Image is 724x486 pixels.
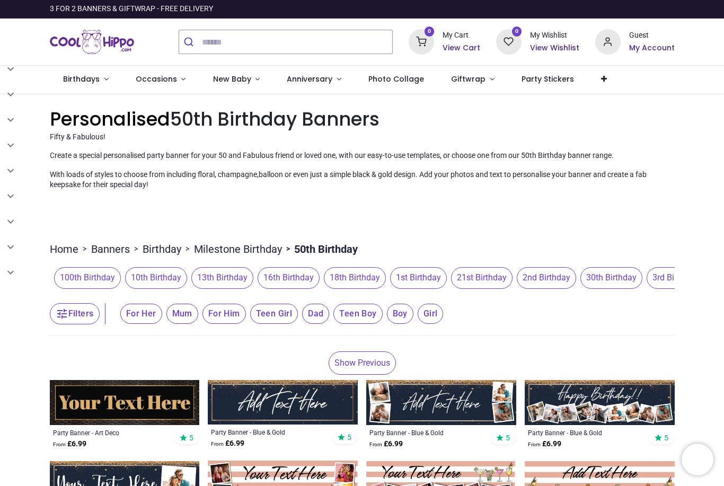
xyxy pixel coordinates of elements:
[50,132,675,143] p: Fifty & Fabulous!
[50,106,675,132] h1: 50th Birthday Banners
[369,441,382,447] span: From
[191,267,253,288] span: 13th Birthday
[63,74,100,84] span: Birthdays
[91,242,130,257] a: Banners
[50,242,78,257] a: Home
[202,304,246,324] span: For Him
[530,43,579,54] a: View Wishlist
[50,27,135,57] a: Logo of Cool Hippo
[438,66,508,93] a: Giftwrap
[517,267,576,288] span: 2nd Birthday
[122,66,199,93] a: Occasions
[525,380,675,425] img: Personalised Party Banner - Blue & Gold - Custom Text & 9 Photo Upload
[629,43,675,54] a: My Account
[53,428,168,437] a: Party Banner - Art Deco
[54,267,121,288] span: 100th Birthday
[387,304,413,324] span: Boy
[50,27,135,57] img: Cool Hippo
[213,74,251,84] span: New Baby
[409,37,434,46] a: 0
[208,380,358,425] img: Personalised Party Banner - Blue & Gold - Custom Text
[522,74,574,84] span: Party Stickers
[211,441,224,447] span: From
[447,267,513,288] button: 21st Birthday
[320,267,386,288] button: 18th Birthday
[647,267,704,288] span: 3rd Birthday
[211,438,244,449] strong: £ 6.99
[287,74,332,84] span: Anniversary
[366,380,516,425] img: Personalised Party Banner - Blue & Gold - Custom Text & 4 Photo Upload
[187,267,253,288] button: 13th Birthday
[496,37,522,46] a: 0
[121,267,187,288] button: 10th Birthday
[125,267,187,288] span: 10th Birthday
[136,74,177,84] span: Occasions
[181,244,194,254] span: >
[528,428,643,437] a: Party Banner - Blue & Gold
[50,4,213,14] div: 3 FOR 2 BANNERS & GIFTWRAP - FREE DELIVERY
[324,267,386,288] span: 18th Birthday
[369,439,403,449] strong: £ 6.99
[506,433,510,443] span: 5
[576,267,642,288] button: 30th Birthday
[189,433,193,443] span: 5
[580,267,642,288] span: 30th Birthday
[642,267,704,288] button: 3rd Birthday
[443,43,480,54] a: View Cart
[512,26,522,37] sup: 0
[513,267,576,288] button: 2nd Birthday
[253,267,320,288] button: 16th Birthday
[273,66,355,93] a: Anniversary
[130,244,143,254] span: >
[682,444,713,475] iframe: Brevo live chat
[629,30,675,41] div: Guest
[50,267,121,288] button: 100th Birthday
[443,30,480,41] div: My Cart
[50,170,675,190] p: With loads of styles to choose from including floral, champagne,balloon or even just a simple bla...
[143,242,181,257] a: Birthday
[451,267,513,288] span: 21st Birthday
[530,30,579,41] div: My Wishlist
[528,441,541,447] span: From
[50,380,200,425] img: Personalised Party Banner - Art Deco - Custom Text
[211,428,326,436] a: Party Banner - Blue & Gold
[333,304,382,324] span: Teen Boy
[452,4,675,14] iframe: Customer reviews powered by Trustpilot
[120,304,162,324] span: For Her
[347,432,351,442] span: 5
[418,304,444,324] span: Girl
[425,26,435,37] sup: 0
[282,244,294,254] span: >
[368,74,424,84] span: Photo Collage
[664,433,668,443] span: 5
[390,267,447,288] span: 1st Birthday
[250,304,298,324] span: Teen Girl
[50,66,122,93] a: Birthdays
[166,304,198,324] span: Mum
[50,151,675,161] p: Create a special personalised party banner for your 50 and Fabulous friend or loved one, with our...
[329,351,396,375] a: Show Previous
[194,242,282,257] a: Milestone Birthday
[282,242,358,257] li: 50th Birthday
[451,74,485,84] span: Giftwrap
[258,267,320,288] span: 16th Birthday
[50,303,100,324] button: Filters
[53,439,86,449] strong: £ 6.99
[386,267,447,288] button: 1st Birthday
[78,244,91,254] span: >
[199,66,273,93] a: New Baby
[179,30,202,54] button: Submit
[50,106,170,132] font: Personalised
[528,439,561,449] strong: £ 6.99
[53,441,66,447] span: From
[302,304,329,324] span: Dad
[369,428,484,437] a: Party Banner - Blue & Gold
